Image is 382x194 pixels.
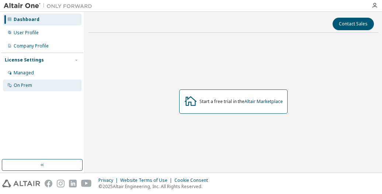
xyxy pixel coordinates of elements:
[174,177,212,183] div: Cookie Consent
[199,99,283,105] div: Start a free trial in the
[120,177,174,183] div: Website Terms of Use
[2,180,40,187] img: altair_logo.svg
[14,82,32,88] div: On Prem
[98,177,120,183] div: Privacy
[333,18,374,30] button: Contact Sales
[14,17,39,22] div: Dashboard
[14,43,49,49] div: Company Profile
[14,70,34,76] div: Managed
[69,180,77,187] img: linkedin.svg
[244,98,283,105] a: Altair Marketplace
[14,30,39,36] div: User Profile
[57,180,65,187] img: instagram.svg
[45,180,52,187] img: facebook.svg
[5,57,44,63] div: License Settings
[98,183,212,190] p: © 2025 Altair Engineering, Inc. All Rights Reserved.
[4,2,96,10] img: Altair One
[81,180,92,187] img: youtube.svg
